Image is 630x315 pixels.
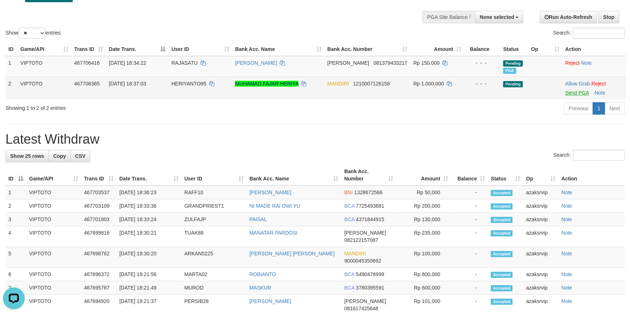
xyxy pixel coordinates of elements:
span: CSV [75,153,85,159]
a: NI MADE RAI DWI YU [250,203,300,209]
span: Copy 3780395591 to clipboard [356,285,384,291]
input: Search: [573,150,625,161]
td: azaksrvip [523,186,558,199]
th: Date Trans.: activate to sort column ascending [116,165,182,186]
td: VIPTOTO [26,213,81,226]
td: azaksrvip [523,199,558,213]
span: Accepted [491,203,513,210]
h1: Latest Withdraw [5,132,625,147]
td: - [451,281,488,295]
a: Next [605,102,625,115]
a: Run Auto-Refresh [540,11,597,23]
td: ARKAN5225 [182,247,247,268]
label: Show entries [5,28,61,39]
span: BNI [344,190,352,195]
a: Stop [598,11,619,23]
th: Balance: activate to sort column ascending [451,165,488,186]
td: 3 [5,213,26,226]
th: Trans ID: activate to sort column ascending [81,165,116,186]
a: ROBIANTO [250,271,276,277]
th: Status [500,43,528,56]
a: Reject [565,60,580,66]
th: Balance [464,43,500,56]
th: Game/API: activate to sort column ascending [26,165,81,186]
td: 7 [5,281,26,295]
span: Copy 9000045350692 to clipboard [344,258,381,264]
th: Bank Acc. Number: activate to sort column ascending [341,165,396,186]
span: 467706416 [74,60,100,66]
span: 467708365 [74,81,100,87]
td: VIPTOTO [26,281,81,295]
div: PGA Site Balance / [422,11,475,23]
a: PAISAL [250,216,267,222]
td: VIPTOTO [26,268,81,281]
a: Note [561,271,572,277]
a: MUHAMAD FAJAR HERIYA [235,81,298,87]
td: VIPTOTO [26,247,81,268]
span: MANDIRI [327,81,349,87]
th: Game/API: activate to sort column ascending [17,43,71,56]
span: PGA [503,68,516,74]
td: 467703109 [81,199,116,213]
th: Bank Acc. Name: activate to sort column ascending [232,43,324,56]
span: Show 25 rows [10,153,44,159]
td: azaksrvip [523,226,558,247]
td: MARTA02 [182,268,247,281]
a: MANATAR PARDOSI [250,230,298,236]
span: Copy 1210007126158 to clipboard [353,81,390,87]
span: [PERSON_NAME] [344,298,386,304]
span: RAJASATU [171,60,198,66]
span: Accepted [491,251,513,257]
th: Action [562,43,626,56]
td: azaksrvip [523,213,558,226]
th: Bank Acc. Name: activate to sort column ascending [247,165,342,186]
span: Copy 082122157087 to clipboard [344,237,378,243]
td: azaksrvip [523,268,558,281]
span: Accepted [491,217,513,223]
a: [PERSON_NAME] [250,298,291,304]
th: User ID: activate to sort column ascending [168,43,232,56]
td: [DATE] 18:36:23 [116,186,182,199]
span: HERIYANTO95 [171,81,206,87]
td: 4 [5,226,26,247]
label: Search: [553,28,625,39]
span: Copy 081379433217 to clipboard [374,60,407,66]
a: Note [594,90,605,96]
span: Accepted [491,285,513,291]
td: 467699816 [81,226,116,247]
td: Rp 235,000 [396,226,451,247]
div: - - - [467,80,497,87]
span: Copy [53,153,66,159]
span: Rp 150.000 [413,60,439,66]
span: [PERSON_NAME] [327,60,369,66]
a: Show 25 rows [5,150,49,162]
span: [DATE] 18:37:03 [109,81,146,87]
th: Action [558,165,625,186]
td: 467701803 [81,213,116,226]
td: 5 [5,247,26,268]
a: Note [581,60,592,66]
span: Accepted [491,230,513,236]
a: Note [561,230,572,236]
span: Copy 4371844915 to clipboard [356,216,384,222]
select: Showentries [18,28,45,39]
a: Note [561,203,572,209]
a: [PERSON_NAME] [PERSON_NAME] [250,251,335,256]
div: Showing 1 to 2 of 2 entries [5,101,257,112]
td: - [451,213,488,226]
th: Amount: activate to sort column ascending [396,165,451,186]
td: [DATE] 18:30:21 [116,226,182,247]
td: Rp 100,000 [396,247,451,268]
a: Note [561,285,572,291]
td: RAFF10 [182,186,247,199]
a: Reject [591,81,606,87]
th: Trans ID: activate to sort column ascending [71,43,106,56]
td: azaksrvip [523,247,558,268]
span: [DATE] 18:34:22 [109,60,146,66]
button: None selected [475,11,523,23]
span: Accepted [491,190,513,196]
th: Date Trans.: activate to sort column descending [106,43,168,56]
span: Pending [503,81,523,87]
span: Rp 1.000.000 [413,81,444,87]
button: Open LiveChat chat widget [3,3,25,25]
